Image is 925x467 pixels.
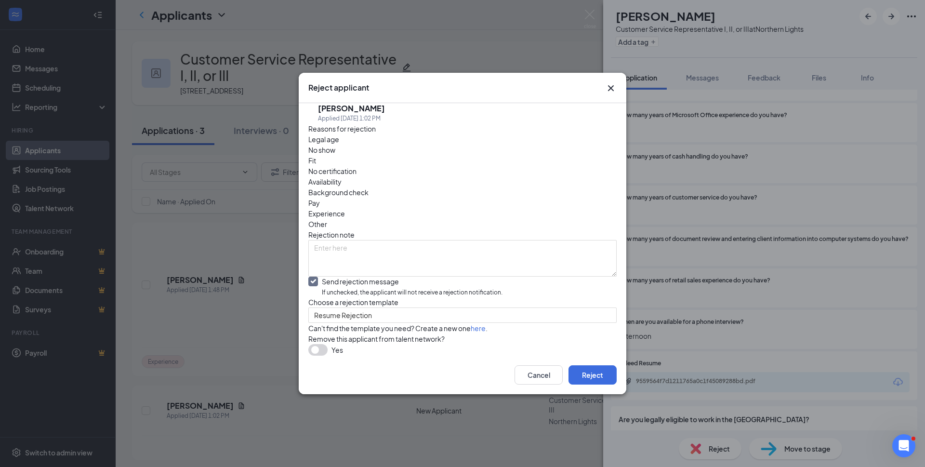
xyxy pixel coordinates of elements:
[568,365,617,385] button: Reject
[331,344,343,356] span: Yes
[471,324,486,333] a: here
[308,187,369,198] span: Background check
[308,324,488,333] span: Can't find the template you need? Create a new one .
[318,103,385,114] h5: [PERSON_NAME]
[308,124,376,133] span: Reasons for rejection
[308,145,335,155] span: No show
[308,219,327,229] span: Other
[308,208,345,219] span: Experience
[515,365,563,385] button: Cancel
[308,334,445,343] span: Remove this applicant from talent network?
[308,230,355,239] span: Rejection note
[308,155,316,166] span: Fit
[308,176,342,187] span: Availability
[892,434,915,457] iframe: Intercom live chat
[314,308,372,322] span: Resume Rejection
[308,166,357,176] span: No certification
[308,134,339,145] span: Legal age
[605,82,617,94] svg: Cross
[308,82,369,93] h3: Reject applicant
[318,114,385,123] div: Applied [DATE] 1:02 PM
[308,298,398,307] span: Choose a rejection template
[308,198,320,208] span: Pay
[605,82,617,94] button: Close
